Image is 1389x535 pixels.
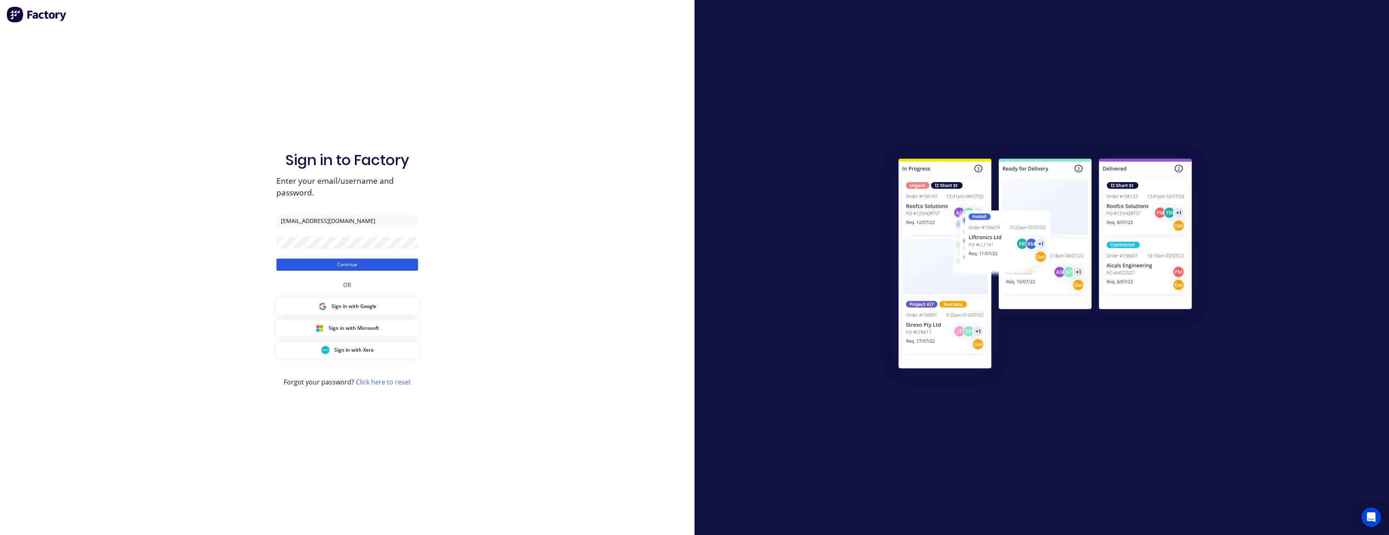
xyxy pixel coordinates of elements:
span: Sign in with Xero [334,346,374,354]
span: Enter your email/username and password. [276,175,418,199]
span: Sign in with Microsoft [329,325,379,332]
button: Google Sign inSign in with Google [276,299,418,314]
img: Sign in [881,142,1210,388]
img: Microsoft Sign in [316,324,324,332]
img: Xero Sign in [321,346,329,354]
div: OR [343,271,351,299]
button: Microsoft Sign inSign in with Microsoft [276,321,418,336]
button: Continue [276,259,418,271]
div: Open Intercom Messenger [1361,507,1381,527]
img: Factory [6,6,67,23]
input: Email/Username [276,215,418,227]
button: Xero Sign inSign in with Xero [276,342,418,358]
span: Sign in with Google [331,303,376,310]
a: Click here to reset [356,378,411,386]
img: Google Sign in [319,302,327,310]
h1: Sign in to Factory [285,151,409,169]
span: Forgot your password? [284,377,411,387]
